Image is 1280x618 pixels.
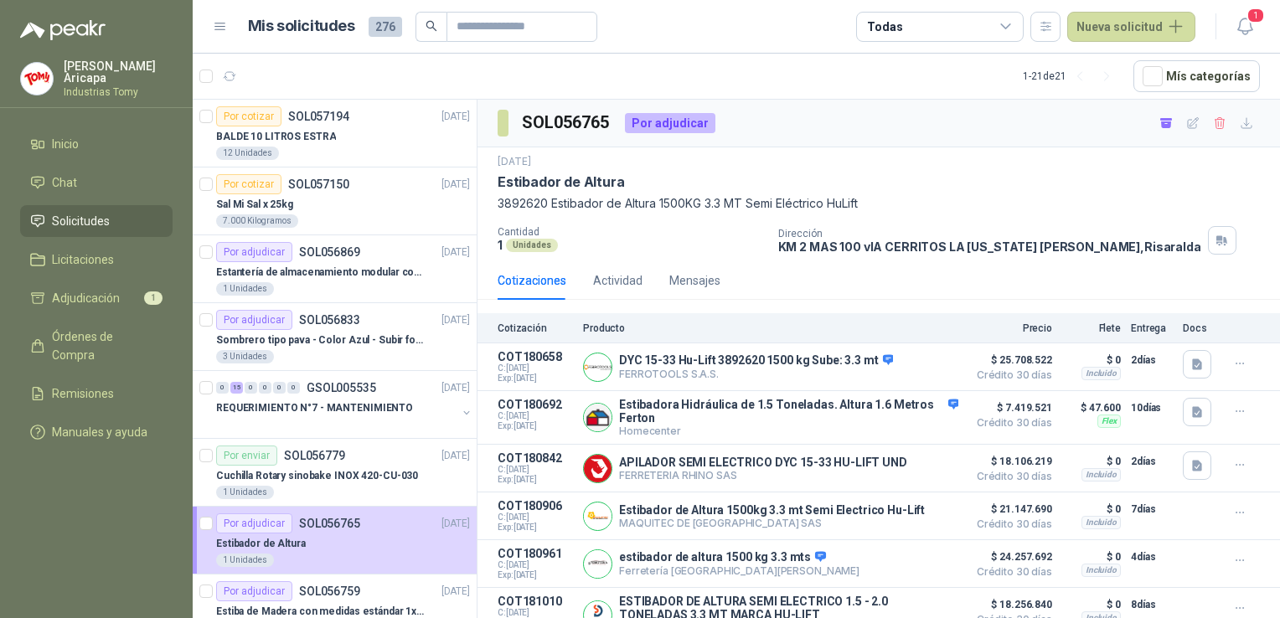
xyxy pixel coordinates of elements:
[968,350,1052,370] span: $ 25.708.522
[1133,60,1260,92] button: Mís categorías
[1131,595,1173,615] p: 8 días
[216,332,425,348] p: Sombrero tipo pava - Color Azul - Subir foto
[778,239,1201,254] p: KM 2 MAS 100 vIA CERRITOS LA [US_STATE] [PERSON_NAME] , Risaralda
[20,128,173,160] a: Inicio
[441,584,470,600] p: [DATE]
[583,322,958,334] p: Producto
[498,173,625,191] p: Estibador de Altura
[1081,367,1121,380] div: Incluido
[216,468,418,484] p: Cuchilla Rotary sinobake INOX 420-CU-030
[216,282,274,296] div: 1 Unidades
[307,382,376,394] p: GSOL005535
[1131,451,1173,471] p: 2 días
[584,502,612,530] img: Company Logo
[288,178,349,190] p: SOL057150
[144,291,163,305] span: 1
[778,228,1201,239] p: Dirección
[619,456,907,469] p: APILADOR SEMI ELECTRICO DYC 15-33 HU-LIFT UND
[369,17,402,37] span: 276
[619,353,893,368] p: DYC 15-33 Hu-Lift 3892620 1500 kg Sube: 3.3 mt
[230,382,243,394] div: 15
[64,87,173,97] p: Industrias Tomy
[288,111,349,122] p: SOL057194
[441,380,470,396] p: [DATE]
[20,205,173,237] a: Solicitudes
[216,400,413,416] p: REQUERIMIENTO N°7 - MANTENIMIENTO
[968,595,1052,615] span: $ 18.256.840
[216,536,306,552] p: Estibador de Altura
[1081,516,1121,529] div: Incluido
[52,212,110,230] span: Solicitudes
[245,382,257,394] div: 0
[193,507,477,574] a: Por adjudicarSOL056765[DATE] Estibador de Altura1 Unidades
[968,471,1052,482] span: Crédito 30 días
[498,547,573,560] p: COT180961
[1062,595,1121,615] p: $ 0
[619,503,925,517] p: Estibador de Altura 1500kg 3.3 mt Semi Electrico Hu-Lift
[1062,499,1121,519] p: $ 0
[968,499,1052,519] span: $ 21.147.690
[216,350,274,363] div: 3 Unidades
[216,106,281,126] div: Por cotizar
[968,567,1052,577] span: Crédito 30 días
[584,353,612,381] img: Company Logo
[498,570,573,580] span: Exp: [DATE]
[248,14,355,39] h1: Mis solicitudes
[498,238,503,252] p: 1
[968,398,1052,418] span: $ 7.419.521
[584,455,612,482] img: Company Logo
[498,271,566,290] div: Cotizaciones
[968,418,1052,428] span: Crédito 30 días
[216,174,281,194] div: Por cotizar
[498,154,531,170] p: [DATE]
[52,173,77,192] span: Chat
[216,265,425,281] p: Estantería de almacenamiento modular con organizadores abiertos
[968,370,1052,380] span: Crédito 30 días
[625,113,715,133] div: Por adjudicar
[426,20,437,32] span: search
[498,465,573,475] span: C: [DATE]
[498,451,573,465] p: COT180842
[441,516,470,532] p: [DATE]
[1131,499,1173,519] p: 7 días
[299,518,360,529] p: SOL056765
[273,382,286,394] div: 0
[441,177,470,193] p: [DATE]
[1246,8,1265,23] span: 1
[193,439,477,507] a: Por enviarSOL056779[DATE] Cuchilla Rotary sinobake INOX 420-CU-0301 Unidades
[216,382,229,394] div: 0
[1131,398,1173,418] p: 10 días
[52,327,157,364] span: Órdenes de Compra
[20,321,173,371] a: Órdenes de Compra
[968,547,1052,567] span: $ 24.257.692
[216,242,292,262] div: Por adjudicar
[216,513,292,533] div: Por adjudicar
[498,226,765,238] p: Cantidad
[441,312,470,328] p: [DATE]
[1062,322,1121,334] p: Flete
[1081,564,1121,577] div: Incluido
[52,384,114,403] span: Remisiones
[1131,547,1173,567] p: 4 días
[593,271,643,290] div: Actividad
[498,421,573,431] span: Exp: [DATE]
[968,451,1052,471] span: $ 18.106.219
[20,167,173,198] a: Chat
[441,245,470,260] p: [DATE]
[498,411,573,421] span: C: [DATE]
[669,271,720,290] div: Mensajes
[193,167,477,235] a: Por cotizarSOL057150[DATE] Sal Mi Sal x 25kg7.000 Kilogramos
[216,129,336,145] p: BALDE 10 LITROS ESTRA
[584,550,612,578] img: Company Logo
[1131,350,1173,370] p: 2 días
[216,197,293,213] p: Sal Mi Sal x 25kg
[216,378,473,431] a: 0 15 0 0 0 0 GSOL005535[DATE] REQUERIMIENTO N°7 - MANTENIMIENTO
[498,608,573,618] span: C: [DATE]
[968,322,1052,334] p: Precio
[522,110,612,136] h3: SOL056765
[1023,63,1120,90] div: 1 - 21 de 21
[52,423,147,441] span: Manuales y ayuda
[20,378,173,409] a: Remisiones
[968,519,1052,529] span: Crédito 30 días
[498,560,573,570] span: C: [DATE]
